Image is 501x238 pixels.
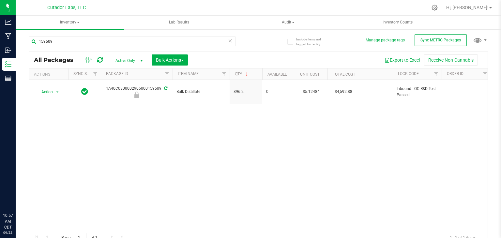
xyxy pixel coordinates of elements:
a: Total Cost [333,72,355,77]
a: Available [267,72,287,77]
a: Inventory [16,16,124,29]
span: Bulk Actions [156,57,184,63]
div: Inbound - QC R&D Test Passed [100,92,174,98]
button: Manage package tags [366,37,405,43]
iframe: Resource center [7,186,26,205]
div: Manage settings [431,5,439,11]
button: Bulk Actions [152,54,188,66]
button: Export to Excel [380,54,424,66]
span: All Packages [34,56,80,64]
span: Sync METRC Packages [420,38,461,42]
inline-svg: Inbound [5,47,11,53]
div: Actions [34,72,66,77]
span: Audit [235,16,342,29]
span: select [53,87,62,97]
span: Bulk Distillate [176,89,226,95]
a: Filter [162,68,173,80]
inline-svg: Analytics [5,19,11,25]
a: Sync Status [73,71,99,76]
div: 1A40C0300002906000159509 [100,85,174,98]
a: Lock Code [398,71,419,76]
span: In Sync [81,87,88,96]
a: Lab Results [125,16,234,29]
input: Search Package ID, Item Name, SKU, Lot or Part Number... [29,37,236,46]
inline-svg: Manufacturing [5,33,11,39]
a: Order Id [447,71,463,76]
a: Filter [431,68,442,80]
a: Audit [234,16,343,29]
a: Unit Cost [300,72,320,77]
span: Hi, [PERSON_NAME]! [446,5,489,10]
span: Sync from Compliance System [163,86,167,91]
span: Include items not tagged for facility [296,37,329,47]
button: Sync METRC Packages [415,34,467,46]
a: Filter [480,68,491,80]
span: 896.2 [234,89,258,95]
span: Inventory Counts [374,20,421,25]
iframe: Resource center unread badge [19,185,27,193]
span: Curador Labs, LLC [47,5,86,10]
span: Lab Results [160,20,198,25]
inline-svg: Inventory [5,61,11,67]
span: Action [36,87,53,97]
span: Clear [228,37,233,45]
p: 10:57 AM CDT [3,213,13,230]
a: Filter [90,68,101,80]
a: Inventory Counts [343,16,452,29]
span: Inbound - QC R&D Test Passed [397,86,438,98]
p: 09/22 [3,230,13,235]
a: Item Name [178,71,199,76]
a: Qty [235,72,250,76]
a: Package ID [106,71,128,76]
span: $4,592.88 [331,87,356,97]
td: $5.12484 [295,80,327,104]
inline-svg: Reports [5,75,11,82]
a: Filter [219,68,230,80]
button: Receive Non-Cannabis [424,54,478,66]
span: 0 [266,89,291,95]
